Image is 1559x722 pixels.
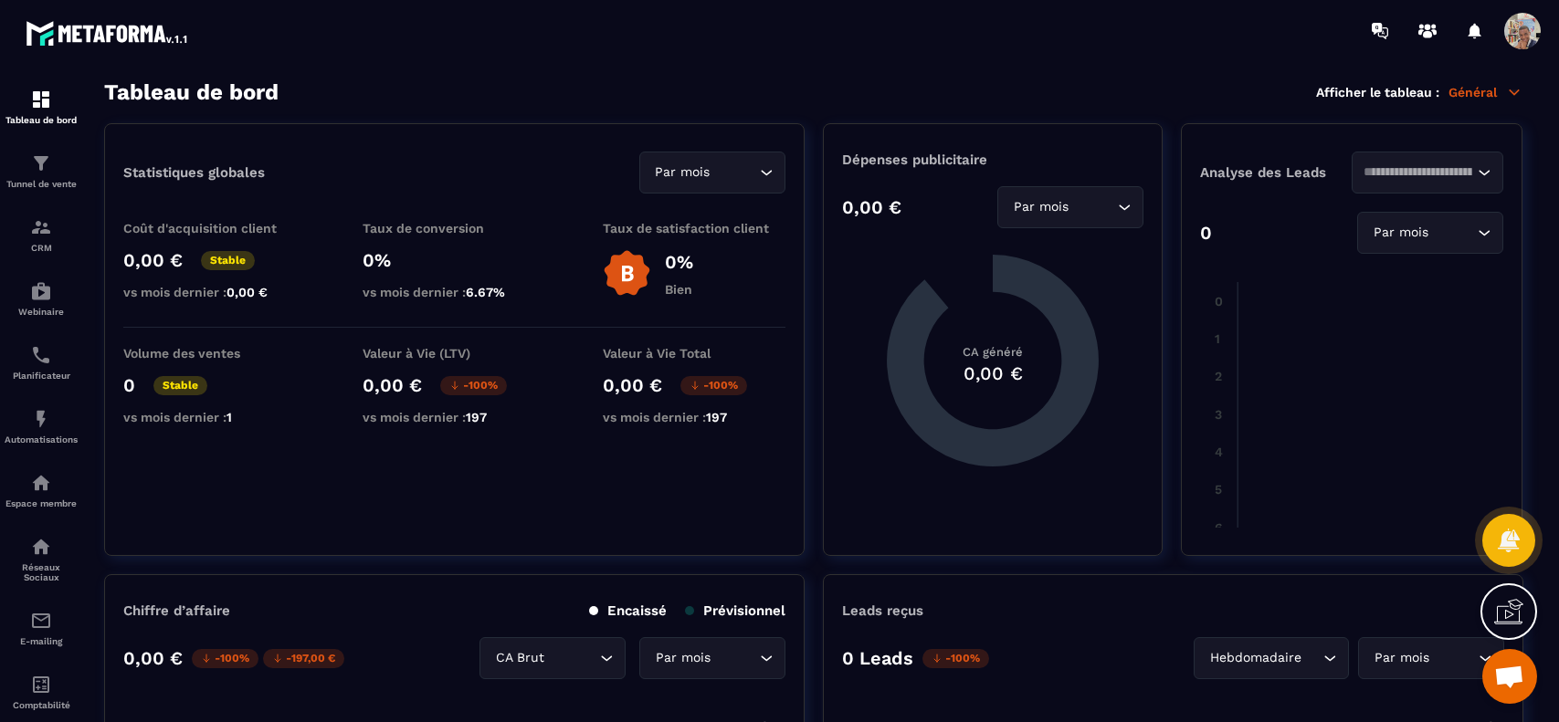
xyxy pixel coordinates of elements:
[1215,294,1223,309] tspan: 0
[30,216,52,238] img: formation
[1358,637,1504,679] div: Search for option
[1200,222,1212,244] p: 0
[30,408,52,430] img: automations
[5,636,78,646] p: E-mailing
[363,249,545,271] p: 0%
[5,394,78,458] a: automationsautomationsAutomatisations
[1316,85,1439,99] p: Afficher le tableau :
[30,152,52,174] img: formation
[665,282,693,297] p: Bien
[5,75,78,139] a: formationformationTableau de bord
[1009,197,1072,217] span: Par mois
[1215,369,1222,383] tspan: 2
[5,498,78,508] p: Espace membre
[123,374,135,396] p: 0
[123,346,306,361] p: Volume des ventes
[1369,223,1432,243] span: Par mois
[1215,407,1222,422] tspan: 3
[123,602,230,619] p: Chiffre d’affaire
[1352,152,1503,194] div: Search for option
[5,458,78,522] a: automationsautomationsEspace membre
[1215,520,1223,535] tspan: 6
[603,346,785,361] p: Valeur à Vie Total
[263,649,344,668] p: -197,00 €
[922,649,989,668] p: -100%
[603,374,662,396] p: 0,00 €
[842,152,1143,168] p: Dépenses publicitaire
[1194,637,1349,679] div: Search for option
[5,115,78,125] p: Tableau de bord
[123,410,306,424] p: vs mois dernier :
[651,648,714,668] span: Par mois
[363,221,545,235] p: Taux de conversion
[714,162,755,183] input: Search for option
[639,152,785,194] div: Search for option
[1482,649,1537,704] a: Ouvrir le chat
[5,434,78,445] p: Automatisations
[26,16,190,49] img: logo
[466,285,505,299] span: 6.67%
[5,522,78,596] a: social-networksocial-networkRéseaux Sociaux
[842,196,901,218] p: 0,00 €
[123,647,183,669] p: 0,00 €
[201,251,255,270] p: Stable
[1215,482,1222,497] tspan: 5
[589,602,667,619] p: Encaissé
[30,89,52,110] img: formation
[1357,212,1503,254] div: Search for option
[123,221,306,235] p: Coût d'acquisition client
[5,267,78,330] a: automationsautomationsWebinaire
[639,637,785,679] div: Search for option
[997,186,1143,228] div: Search for option
[440,376,507,395] p: -100%
[123,164,265,181] p: Statistiques globales
[5,596,78,660] a: emailemailE-mailing
[1370,648,1433,668] span: Par mois
[30,674,52,696] img: accountant
[1206,648,1305,668] span: Hebdomadaire
[30,610,52,632] img: email
[5,371,78,381] p: Planificateur
[153,376,207,395] p: Stable
[1215,331,1220,346] tspan: 1
[603,249,651,298] img: b-badge-o.b3b20ee6.svg
[1433,648,1474,668] input: Search for option
[665,251,693,273] p: 0%
[1305,648,1319,668] input: Search for option
[1364,162,1473,183] input: Search for option
[30,472,52,494] img: automations
[30,536,52,558] img: social-network
[363,410,545,424] p: vs mois dernier :
[5,243,78,253] p: CRM
[603,410,785,424] p: vs mois dernier :
[1072,197,1113,217] input: Search for option
[706,410,727,424] span: 197
[363,346,545,361] p: Valeur à Vie (LTV)
[363,285,545,299] p: vs mois dernier :
[30,280,52,302] img: automations
[1200,164,1352,181] p: Analyse des Leads
[123,249,183,271] p: 0,00 €
[714,648,755,668] input: Search for option
[603,221,785,235] p: Taux de satisfaction client
[5,139,78,203] a: formationformationTunnel de vente
[548,648,595,668] input: Search for option
[226,410,232,424] span: 1
[842,602,923,619] p: Leads reçus
[491,648,548,668] span: CA Brut
[842,647,913,669] p: 0 Leads
[680,376,747,395] p: -100%
[363,374,422,396] p: 0,00 €
[1215,445,1223,459] tspan: 4
[1432,223,1473,243] input: Search for option
[5,562,78,582] p: Réseaux Sociaux
[5,700,78,710] p: Comptabilité
[5,179,78,189] p: Tunnel de vente
[192,649,258,668] p: -100%
[5,203,78,267] a: formationformationCRM
[5,330,78,394] a: schedulerschedulerPlanificateur
[30,344,52,366] img: scheduler
[479,637,626,679] div: Search for option
[5,307,78,317] p: Webinaire
[1448,84,1522,100] p: Général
